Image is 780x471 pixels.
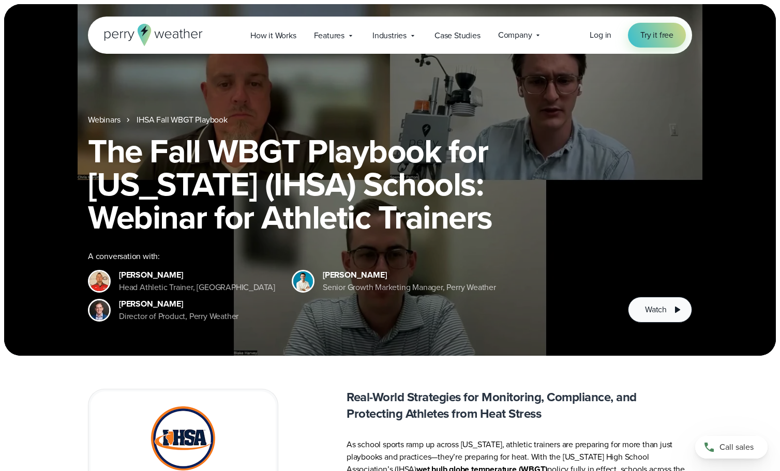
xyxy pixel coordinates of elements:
strong: Real-World Strategies for Monitoring, Compliance, and Protecting Athletes from Heat Stress [347,388,637,423]
span: Features [314,29,344,42]
span: Case Studies [434,29,481,42]
button: Watch [628,297,692,323]
span: How it Works [250,29,296,42]
a: IHSA Fall WBGT Playbook [137,114,227,126]
a: Try it free [628,23,686,48]
span: Call sales [719,441,754,453]
h1: The Fall WBGT Playbook for [US_STATE] (IHSA) Schools: Webinar for Athletic Trainers [88,134,692,234]
span: Company [498,29,532,41]
span: Watch [645,303,667,316]
img: Spencer Patton, Perry Weather [293,271,313,291]
a: Webinars [88,114,120,126]
div: [PERSON_NAME] [119,298,238,310]
a: Call sales [695,436,768,459]
a: Case Studies [426,25,489,46]
div: Director of Product, Perry Weather [119,310,238,323]
span: Try it free [640,29,673,41]
div: [PERSON_NAME] [119,269,275,281]
a: How it Works [242,25,305,46]
a: Log in [590,29,611,41]
div: Head Athletic Trainer, [GEOGRAPHIC_DATA] [119,281,275,294]
span: Industries [372,29,407,42]
div: [PERSON_NAME] [323,269,496,281]
img: Blake Harvey [89,300,109,320]
img: iata-chris-murphy [89,271,109,291]
div: A conversation with: [88,250,611,263]
nav: Breadcrumb [88,114,692,126]
div: Senior Growth Marketing Manager, Perry Weather [323,281,496,294]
